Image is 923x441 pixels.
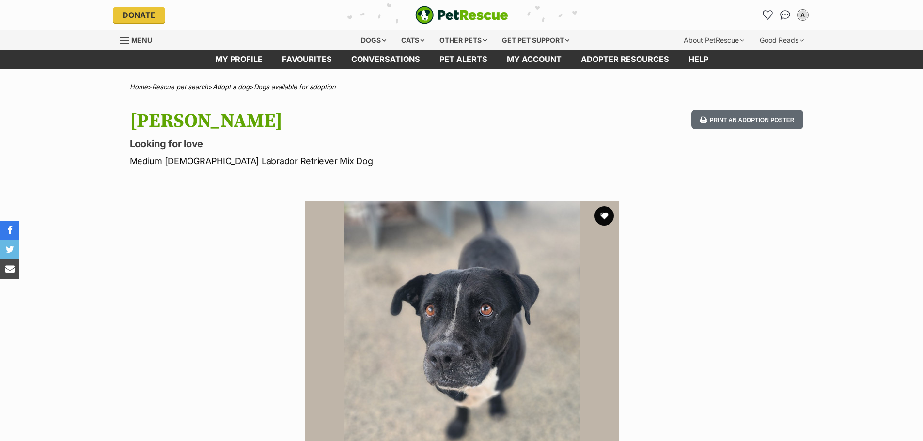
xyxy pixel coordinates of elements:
[760,7,776,23] a: Favourites
[679,50,718,69] a: Help
[130,137,540,151] p: Looking for love
[354,30,393,50] div: Dogs
[571,50,679,69] a: Adopter resources
[753,30,811,50] div: Good Reads
[130,110,540,132] h1: [PERSON_NAME]
[254,83,336,91] a: Dogs available for adoption
[780,10,790,20] img: chat-41dd97257d64d25036548639549fe6c8038ab92f7586957e7f3b1b290dea8141.svg
[495,30,576,50] div: Get pet support
[120,30,159,48] a: Menu
[795,7,811,23] button: My account
[798,10,808,20] div: A
[433,30,494,50] div: Other pets
[205,50,272,69] a: My profile
[131,36,152,44] span: Menu
[430,50,497,69] a: Pet alerts
[272,50,342,69] a: Favourites
[130,83,148,91] a: Home
[497,50,571,69] a: My account
[594,206,614,226] button: favourite
[760,7,811,23] ul: Account quick links
[342,50,430,69] a: conversations
[394,30,431,50] div: Cats
[130,154,540,167] p: Medium [DEMOGRAPHIC_DATA] Labrador Retriever Mix Dog
[691,110,803,130] button: Print an adoption poster
[106,83,818,91] div: > > >
[113,7,165,23] a: Donate
[152,83,208,91] a: Rescue pet search
[213,83,250,91] a: Adopt a dog
[415,6,508,24] a: PetRescue
[677,30,751,50] div: About PetRescue
[415,6,508,24] img: logo-e224e6f780fb5917bec1dbf3a21bbac754714ae5b6737aabdf751b685950b380.svg
[778,7,793,23] a: Conversations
